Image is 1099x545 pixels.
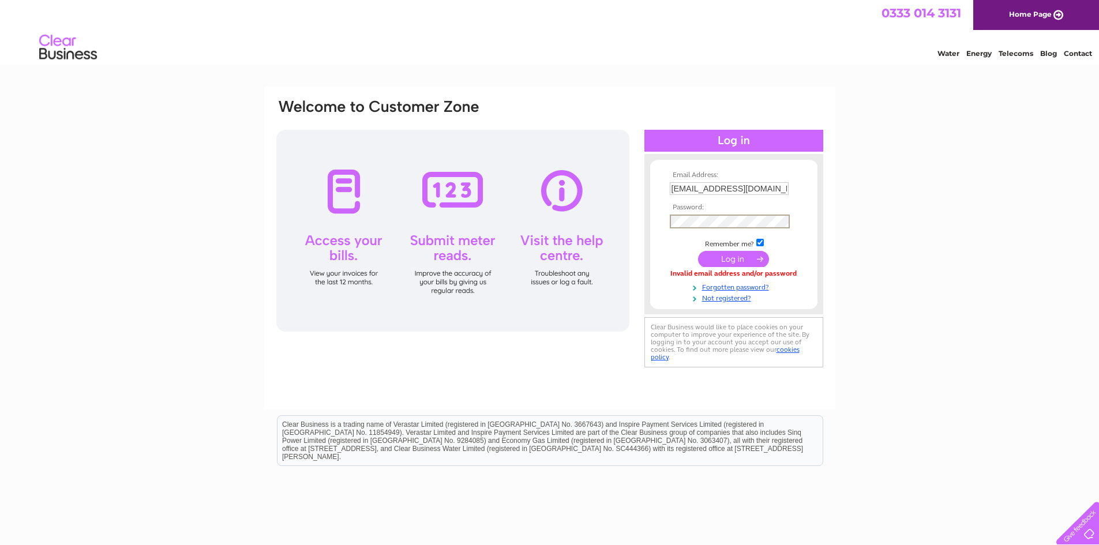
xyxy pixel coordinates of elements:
a: Forgotten password? [670,281,801,292]
input: Submit [698,251,769,267]
a: Blog [1040,49,1057,58]
a: Energy [966,49,992,58]
div: Clear Business is a trading name of Verastar Limited (registered in [GEOGRAPHIC_DATA] No. 3667643... [277,6,823,56]
a: Not registered? [670,292,801,303]
th: Password: [667,204,801,212]
div: Invalid email address and/or password [670,270,798,278]
td: Remember me? [667,237,801,249]
a: 0333 014 3131 [882,6,961,20]
a: Telecoms [999,49,1033,58]
div: Clear Business would like to place cookies on your computer to improve your experience of the sit... [644,317,823,367]
a: Contact [1064,49,1092,58]
a: cookies policy [651,345,800,361]
th: Email Address: [667,171,801,179]
img: logo.png [39,30,97,65]
a: Water [937,49,959,58]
